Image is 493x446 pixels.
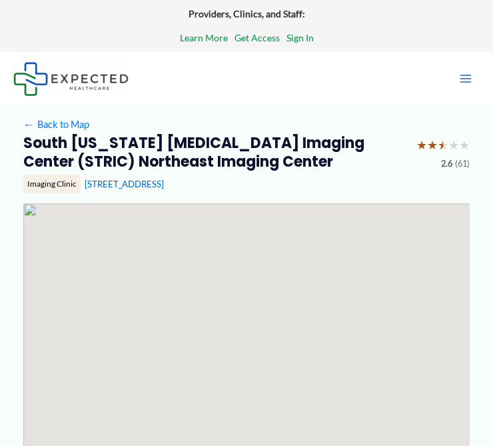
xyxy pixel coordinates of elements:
span: ★ [427,134,438,157]
span: ← [23,119,35,131]
span: ★ [459,134,470,157]
a: Sign In [286,29,314,47]
a: Get Access [235,29,280,47]
span: ★ [448,134,459,157]
h2: South [US_STATE] [MEDICAL_DATA] Imaging Center (STRIC) Northeast Imaging Center [23,134,407,172]
strong: Providers, Clinics, and Staff: [189,8,305,19]
span: (61) [455,156,470,172]
a: Learn More [180,29,228,47]
div: Imaging Clinic [23,175,81,193]
img: Expected Healthcare Logo - side, dark font, small [13,62,129,96]
span: ★ [416,134,427,157]
a: [STREET_ADDRESS] [85,179,164,189]
button: Main menu toggle [452,65,480,93]
span: 2.6 [441,156,452,172]
span: ★ [438,134,448,157]
a: ←Back to Map [23,115,89,133]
